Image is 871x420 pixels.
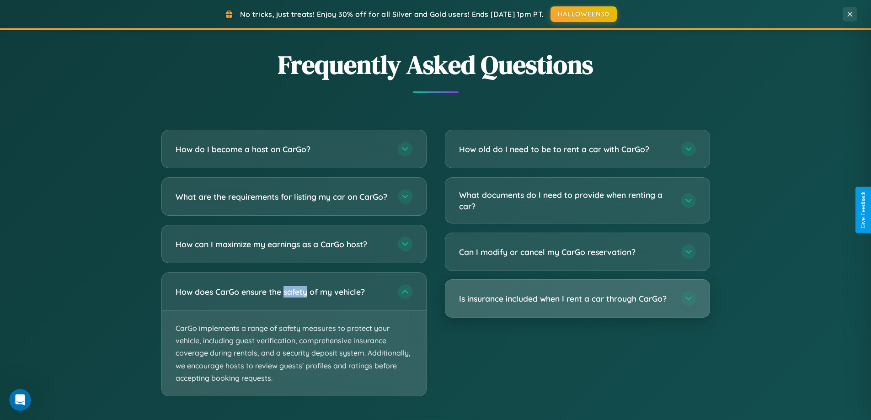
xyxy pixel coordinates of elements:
p: CarGo implements a range of safety measures to protect your vehicle, including guest verification... [162,311,426,396]
h3: What documents do I need to provide when renting a car? [459,189,672,212]
h3: How does CarGo ensure the safety of my vehicle? [176,286,389,298]
span: No tricks, just treats! Enjoy 30% off for all Silver and Gold users! Ends [DATE] 1pm PT. [240,10,544,19]
h3: How old do I need to be to rent a car with CarGo? [459,144,672,155]
h3: How do I become a host on CarGo? [176,144,389,155]
h3: Is insurance included when I rent a car through CarGo? [459,293,672,304]
h3: Can I modify or cancel my CarGo reservation? [459,246,672,258]
h3: How can I maximize my earnings as a CarGo host? [176,239,389,250]
h3: What are the requirements for listing my car on CarGo? [176,191,389,202]
button: HALLOWEEN30 [550,6,617,22]
div: Give Feedback [860,191,866,229]
iframe: Intercom live chat [9,389,31,411]
h2: Frequently Asked Questions [161,47,710,82]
